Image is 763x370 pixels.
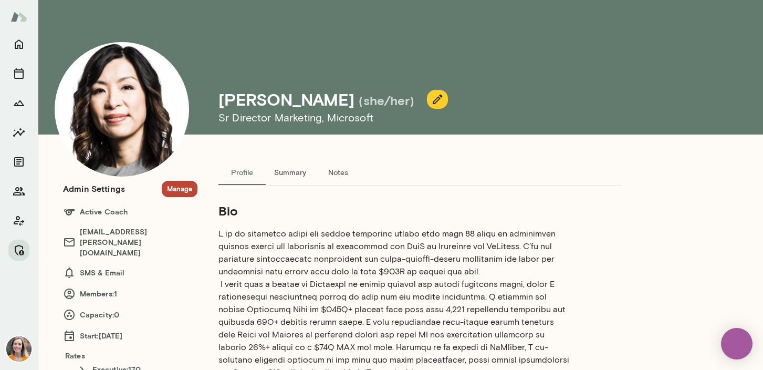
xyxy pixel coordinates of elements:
[359,92,414,109] h5: (she/her)
[218,89,354,109] h4: [PERSON_NAME]
[63,309,197,321] h6: Capacity: 0
[11,7,27,27] img: Mento
[8,210,29,231] button: Client app
[8,240,29,261] button: Manage
[162,181,197,197] button: Manage
[8,122,29,143] button: Insights
[218,202,571,219] h5: Bio
[8,63,29,84] button: Sessions
[8,34,29,55] button: Home
[8,151,29,172] button: Documents
[315,160,362,185] button: Notes
[63,182,125,195] h6: Admin Settings
[6,336,32,362] img: Carrie Kelly
[55,42,189,177] img: Angela Byers
[218,160,266,185] button: Profile
[8,181,29,202] button: Members
[63,227,197,258] h6: [EMAIL_ADDRESS][PERSON_NAME][DOMAIN_NAME]
[63,205,197,218] h6: Active Coach
[63,287,197,300] h6: Members: 1
[63,330,197,342] h6: Start: [DATE]
[266,160,315,185] button: Summary
[63,351,197,361] h6: Rates
[218,109,672,126] h6: Sr Director Marketing , Microsoft
[63,266,197,279] h6: SMS & Email
[8,92,29,114] button: Growth Plan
